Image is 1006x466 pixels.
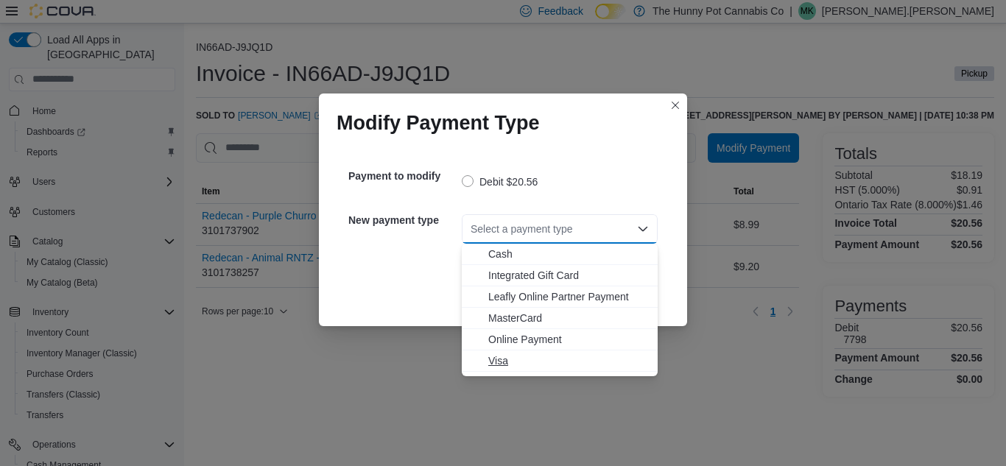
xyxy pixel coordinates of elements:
button: Close list of options [637,223,649,235]
h5: New payment type [348,205,459,235]
label: Debit $20.56 [462,173,538,191]
button: Cash [462,244,658,265]
button: Leafly Online Partner Payment [462,286,658,308]
button: Online Payment [462,329,658,350]
h1: Modify Payment Type [337,111,540,135]
button: Integrated Gift Card [462,265,658,286]
span: Cash [488,247,649,261]
div: Choose from the following options [462,244,658,372]
span: Integrated Gift Card [488,268,649,283]
span: Online Payment [488,332,649,347]
span: Visa [488,353,649,368]
span: Leafly Online Partner Payment [488,289,649,304]
span: MasterCard [488,311,649,325]
h5: Payment to modify [348,161,459,191]
button: MasterCard [462,308,658,329]
input: Accessible screen reader label [471,220,472,238]
button: Visa [462,350,658,372]
button: Closes this modal window [666,96,684,114]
